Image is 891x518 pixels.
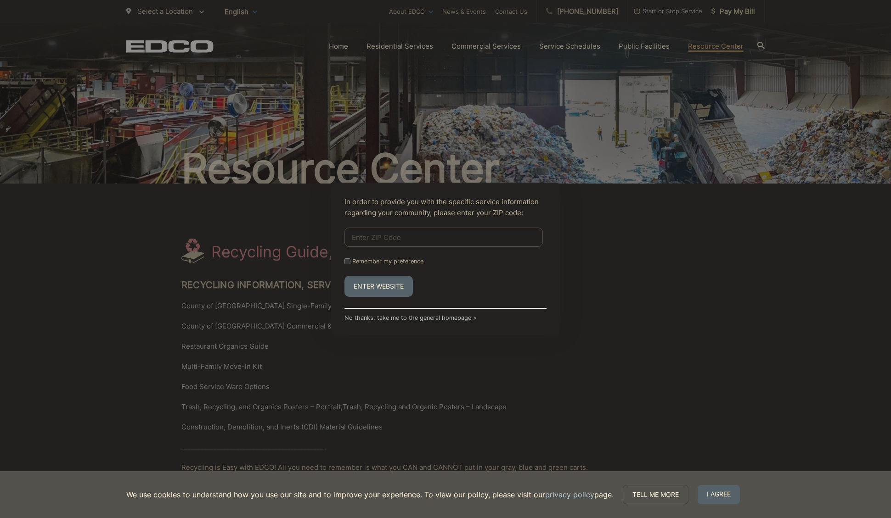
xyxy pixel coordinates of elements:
p: We use cookies to understand how you use our site and to improve your experience. To view our pol... [126,489,614,500]
button: Enter Website [344,276,413,297]
a: privacy policy [545,489,594,500]
p: In order to provide you with the specific service information regarding your community, please en... [344,196,547,218]
a: Tell me more [623,485,688,504]
input: Enter ZIP Code [344,228,543,247]
a: No thanks, take me to the general homepage > [344,314,477,321]
span: I agree [698,485,740,504]
label: Remember my preference [352,258,423,265]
